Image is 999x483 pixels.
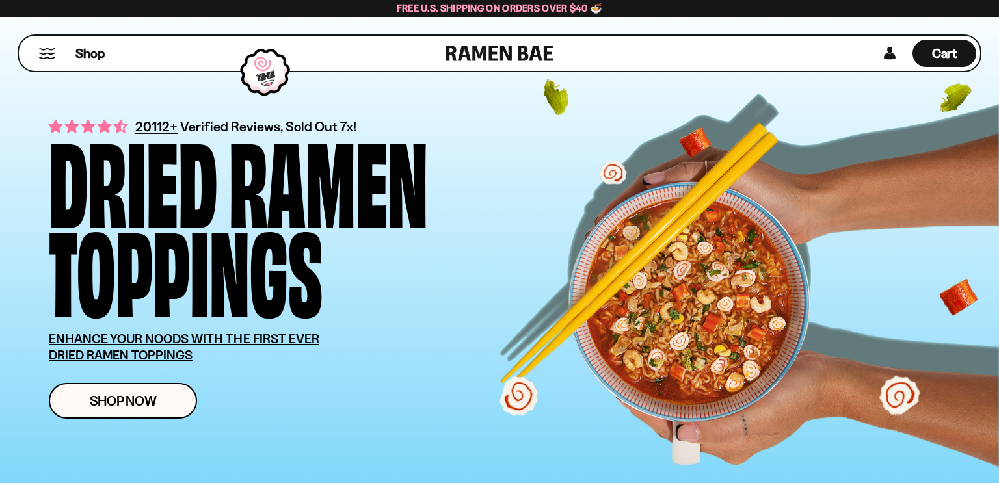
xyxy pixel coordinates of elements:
[49,133,217,222] div: Dried
[397,2,603,14] span: Free U.S. Shipping on Orders over $40 🍜
[229,133,428,222] div: Ramen
[90,394,157,408] span: Shop Now
[932,46,957,61] span: Cart
[912,36,976,71] a: Cart
[38,48,56,59] button: Mobile Menu Trigger
[75,40,105,67] a: Shop
[75,45,105,62] span: Shop
[49,222,323,311] div: Toppings
[49,331,319,363] u: ENHANCE YOUR NOODS WITH THE FIRST EVER DRIED RAMEN TOPPINGS
[49,383,197,419] a: Shop Now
